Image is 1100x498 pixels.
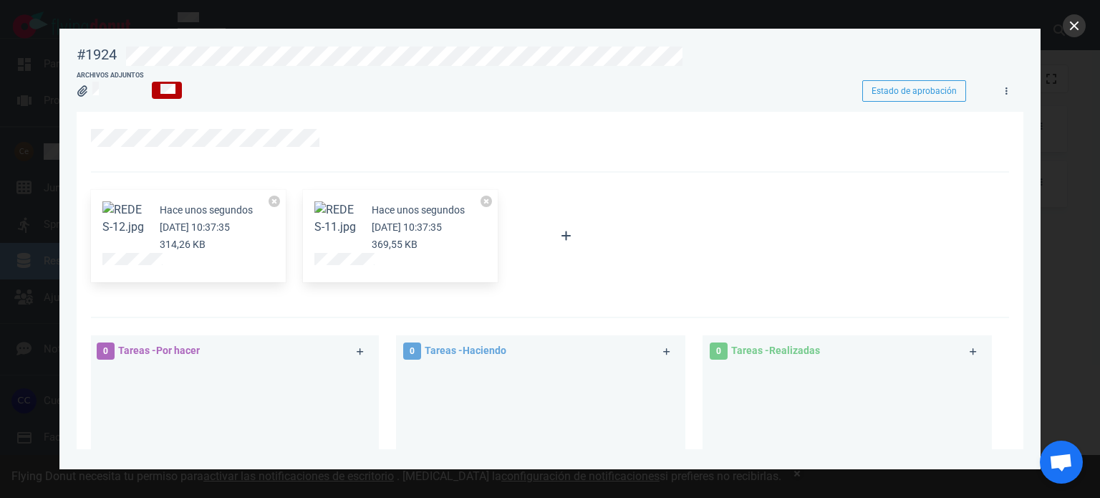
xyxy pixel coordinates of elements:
[77,46,117,63] font: #1924
[372,239,418,250] font: 369,55 KB
[102,201,148,236] button: Ampliar imagen
[160,204,253,216] font: Hace unos segundos
[118,345,156,356] font: Tareas -
[425,345,463,356] font: Tareas -
[1040,441,1083,484] div: Chat abierto
[410,346,415,356] font: 0
[372,221,442,233] font: [DATE] 10:37:35
[716,346,721,356] font: 0
[156,345,200,356] font: Por hacer
[862,80,966,102] button: Estado de aprobación
[372,204,465,216] font: Hace unos segundos
[769,345,820,356] font: Realizadas
[314,201,360,236] button: Ampliar imagen
[1063,14,1086,37] button: cerca
[872,86,957,96] font: Estado de aprobación
[731,345,769,356] font: Tareas -
[103,346,108,356] font: 0
[77,72,144,79] font: Archivos adjuntos
[160,239,206,250] font: 314,26 KB
[463,345,506,356] font: Haciendo
[160,221,230,233] font: [DATE] 10:37:35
